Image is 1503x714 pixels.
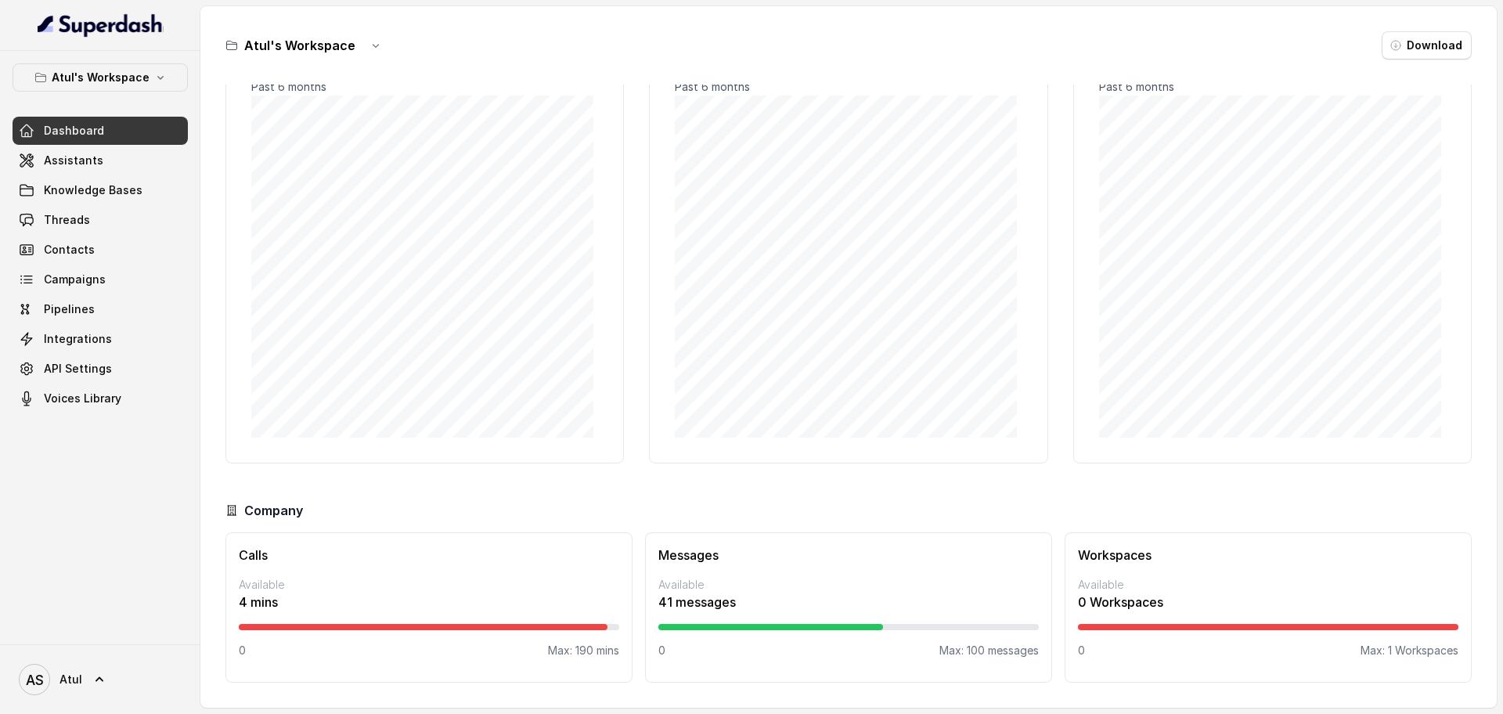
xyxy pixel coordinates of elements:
h3: Calls [239,546,619,564]
span: Integrations [44,331,112,347]
span: Past 6 months [675,80,750,93]
h3: Messages [658,546,1039,564]
span: API Settings [44,361,112,377]
span: Campaigns [44,272,106,287]
a: Integrations [13,325,188,353]
a: Pipelines [13,295,188,323]
span: Knowledge Bases [44,182,142,198]
p: 0 Workspaces [1078,593,1458,611]
a: Knowledge Bases [13,176,188,204]
span: Past 6 months [1099,80,1174,93]
h3: Company [244,501,303,520]
a: Voices Library [13,384,188,413]
span: Past 6 months [251,80,326,93]
text: AS [26,672,44,688]
span: Atul [59,672,82,687]
span: Dashboard [44,123,104,139]
p: Available [239,577,619,593]
p: 0 [239,643,246,658]
p: Max: 1 Workspaces [1361,643,1458,658]
p: Max: 100 messages [939,643,1039,658]
p: Available [1078,577,1458,593]
a: Dashboard [13,117,188,145]
span: Contacts [44,242,95,258]
a: Threads [13,206,188,234]
span: Pipelines [44,301,95,317]
span: Assistants [44,153,103,168]
img: light.svg [38,13,164,38]
p: Max: 190 mins [548,643,619,658]
a: Contacts [13,236,188,264]
a: Atul [13,658,188,701]
a: Assistants [13,146,188,175]
p: Available [658,577,1039,593]
span: Threads [44,212,90,228]
h3: Workspaces [1078,546,1458,564]
h3: Atul's Workspace [244,36,355,55]
p: 4 mins [239,593,619,611]
button: Download [1382,31,1472,59]
span: Voices Library [44,391,121,406]
p: 0 [658,643,665,658]
a: Campaigns [13,265,188,294]
p: 41 messages [658,593,1039,611]
p: Atul's Workspace [52,68,150,87]
button: Atul's Workspace [13,63,188,92]
a: API Settings [13,355,188,383]
p: 0 [1078,643,1085,658]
